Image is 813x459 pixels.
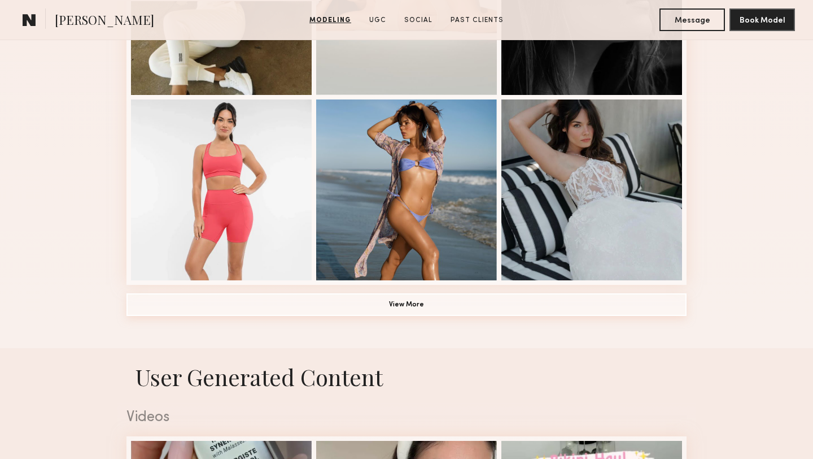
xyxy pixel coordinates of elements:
h1: User Generated Content [117,362,696,392]
button: View More [126,293,687,316]
a: Book Model [729,15,795,24]
button: Book Model [729,8,795,31]
a: Past Clients [446,15,508,25]
span: [PERSON_NAME] [55,11,154,31]
a: Modeling [305,15,356,25]
button: Message [659,8,725,31]
div: Videos [126,410,687,425]
a: Social [400,15,437,25]
a: UGC [365,15,391,25]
